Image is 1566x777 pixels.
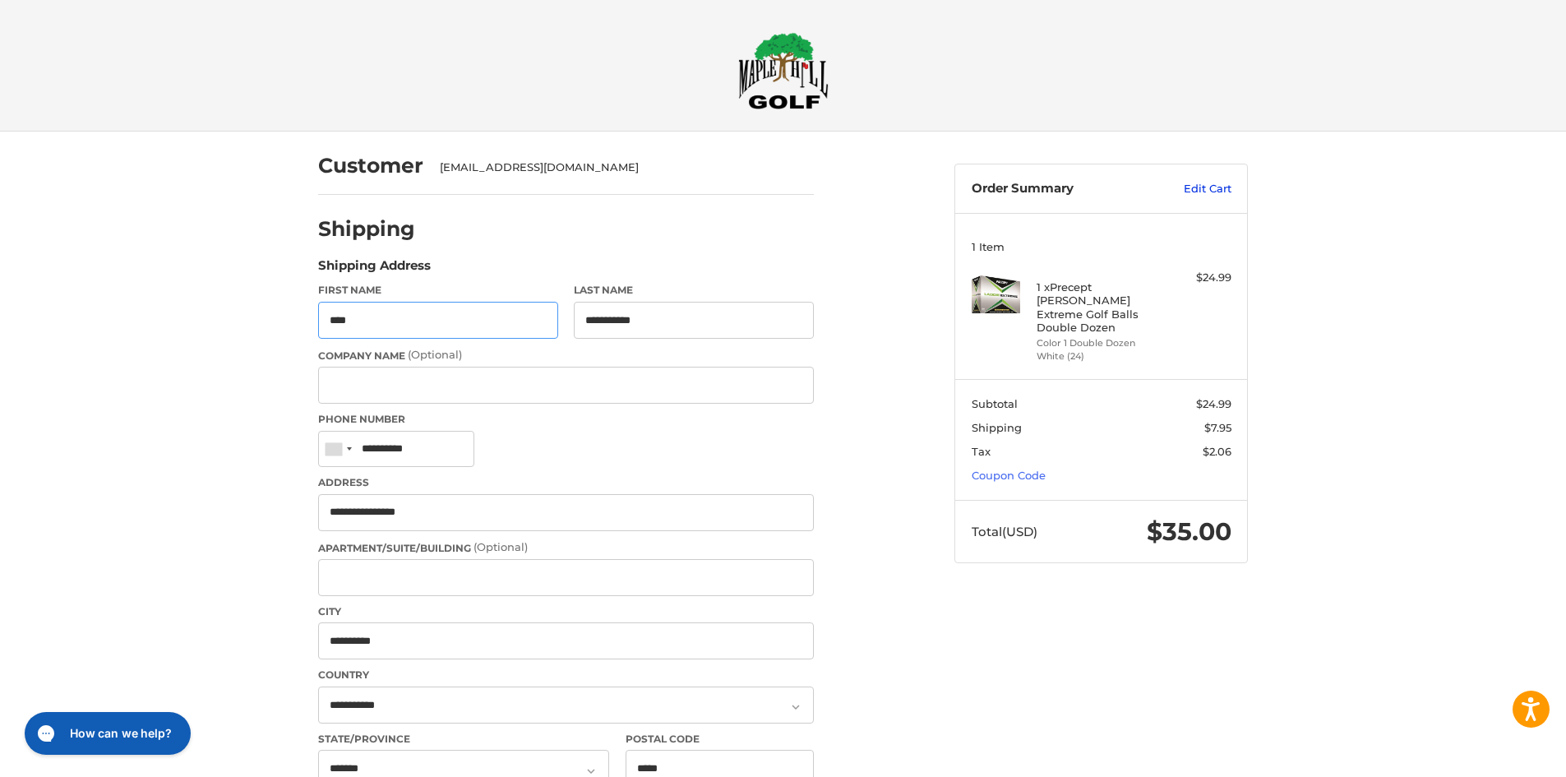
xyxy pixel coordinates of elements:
[318,732,609,747] label: State/Province
[1204,421,1231,434] span: $7.95
[1203,445,1231,458] span: $2.06
[626,732,815,747] label: Postal Code
[574,283,814,298] label: Last Name
[318,412,814,427] label: Phone Number
[318,257,431,283] legend: Shipping Address
[972,469,1046,482] a: Coupon Code
[1196,397,1231,410] span: $24.99
[318,539,814,556] label: Apartment/Suite/Building
[318,604,814,619] label: City
[1037,280,1162,334] h4: 1 x Precept [PERSON_NAME] Extreme Golf Balls Double Dozen
[16,706,196,761] iframe: Gorgias live chat messenger
[738,32,829,109] img: Maple Hill Golf
[972,421,1022,434] span: Shipping
[972,445,991,458] span: Tax
[408,348,462,361] small: (Optional)
[972,181,1148,197] h3: Order Summary
[1147,516,1231,547] span: $35.00
[318,668,814,682] label: Country
[1037,336,1162,363] li: Color 1 Double Dozen White (24)
[318,347,814,363] label: Company Name
[318,216,415,242] h2: Shipping
[318,475,814,490] label: Address
[972,240,1231,253] h3: 1 Item
[1148,181,1231,197] a: Edit Cart
[318,283,558,298] label: First Name
[972,524,1037,539] span: Total (USD)
[473,540,528,553] small: (Optional)
[1166,270,1231,286] div: $24.99
[440,160,798,176] div: [EMAIL_ADDRESS][DOMAIN_NAME]
[972,397,1018,410] span: Subtotal
[318,153,423,178] h2: Customer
